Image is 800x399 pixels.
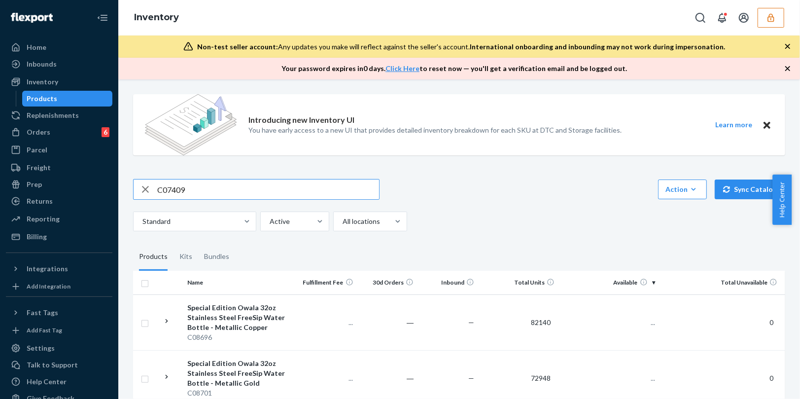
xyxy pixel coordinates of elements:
span: 0 [765,318,777,326]
th: 30d Orders [357,271,418,294]
span: 72948 [527,374,555,382]
div: Any updates you make will reflect against the seller's account. [197,42,725,52]
div: Add Fast Tag [27,326,62,334]
a: Freight [6,160,112,176]
a: Prep [6,177,112,192]
button: Fast Tags [6,305,112,321]
th: Total Unavailable [660,271,785,294]
input: Active [269,217,270,226]
p: ... [562,318,655,327]
div: Add Integration [27,282,70,290]
a: Parcel [6,142,112,158]
span: 0 [765,374,777,382]
div: Kits [179,243,192,271]
div: Orders [27,127,50,137]
div: Action [665,184,699,194]
span: — [468,374,474,382]
span: — [468,318,474,326]
p: ... [562,373,655,383]
div: Products [139,243,168,271]
a: Settings [6,340,112,356]
th: Inbound [417,271,478,294]
div: Settings [27,343,55,353]
div: Inventory [27,77,58,87]
a: Click Here [385,64,419,73]
div: Special Edition Owala 32oz Stainless Steel FreeSip Water Bottle - Metallic Copper [187,303,293,332]
a: Talk to Support [6,357,112,373]
th: Available [558,271,659,294]
a: Orders6 [6,124,112,140]
div: Billing [27,232,47,242]
p: Your password expires in 0 days . to reset now — you'll get a verification email and be logged out. [281,64,627,73]
a: Help Center [6,374,112,390]
p: ... [301,318,353,327]
div: Inbounds [27,59,57,69]
p: ... [301,373,353,383]
span: International onboarding and inbounding may not work during impersonation. [470,42,725,51]
a: Inbounds [6,56,112,72]
span: Non-test seller account: [197,42,278,51]
a: Inventory [6,74,112,90]
button: Sync Catalog [715,180,785,199]
a: Replenishments [6,108,112,123]
a: Inventory [134,12,179,23]
img: new-reports-banner-icon.82668bd98b6a51aee86340f2a7b77ae3.png [145,94,237,155]
th: Total Units [478,271,558,294]
div: Integrations [27,264,68,274]
input: Standard [141,217,142,226]
div: Replenishments [27,110,79,120]
a: Reporting [6,211,112,227]
button: Close [761,119,773,131]
button: Action [658,180,707,199]
a: Home [6,39,112,55]
button: Open notifications [712,8,732,28]
span: 82140 [527,318,555,326]
a: Products [22,91,113,107]
button: Open Search Box [691,8,710,28]
div: Products [27,94,58,104]
div: Home [27,42,46,52]
button: Close Navigation [93,8,112,28]
div: Special Edition Owala 32oz Stainless Steel FreeSip Water Bottle - Metallic Gold [187,359,293,388]
div: C08696 [187,332,293,342]
button: Help Center [772,175,792,225]
button: Learn more [709,119,759,131]
td: ― [357,294,418,350]
div: Freight [27,163,51,173]
a: Returns [6,193,112,209]
div: Bundles [204,243,229,271]
ol: breadcrumbs [126,3,187,32]
th: Name [183,271,297,294]
th: Fulfillment Fee [297,271,357,294]
button: Integrations [6,261,112,277]
button: Open account menu [734,8,754,28]
div: 6 [102,127,109,137]
div: Returns [27,196,53,206]
a: Billing [6,229,112,245]
p: You have early access to a new UI that provides detailed inventory breakdown for each SKU at DTC ... [248,125,622,135]
input: Search inventory by name or sku [157,180,379,199]
div: Reporting [27,214,60,224]
a: Add Integration [6,281,112,292]
div: Fast Tags [27,308,58,318]
input: All locations [342,217,343,226]
div: Prep [27,180,42,189]
div: Parcel [27,145,47,155]
div: Help Center [27,377,67,387]
div: C08701 [187,388,293,398]
p: Introducing new Inventory UI [248,114,354,126]
div: Talk to Support [27,360,78,370]
a: Add Fast Tag [6,325,112,336]
img: Flexport logo [11,13,53,23]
